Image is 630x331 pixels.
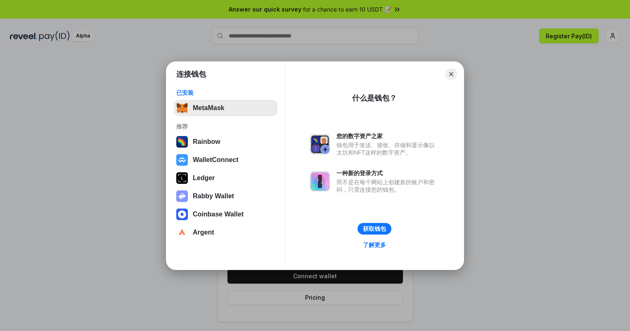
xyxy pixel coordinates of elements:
button: Ledger [174,170,277,186]
img: svg+xml,%3Csvg%20width%3D%2228%22%20height%3D%2228%22%20viewBox%3D%220%200%2028%2028%22%20fill%3D... [176,227,188,238]
div: Argent [193,229,214,236]
div: WalletConnect [193,156,239,164]
div: Ledger [193,174,215,182]
div: 钱包用于发送、接收、存储和显示像以太坊和NFT这样的数字资产。 [336,141,439,156]
div: 推荐 [176,123,275,130]
button: Close [445,68,457,80]
img: svg+xml,%3Csvg%20width%3D%2228%22%20height%3D%2228%22%20viewBox%3D%220%200%2028%2028%22%20fill%3D... [176,154,188,166]
img: svg+xml,%3Csvg%20xmlns%3D%22http%3A%2F%2Fwww.w3.org%2F2000%2Fsvg%22%20fill%3D%22none%22%20viewBox... [310,134,330,154]
div: 您的数字资产之家 [336,132,439,140]
button: Coinbase Wallet [174,206,277,223]
div: Rabby Wallet [193,192,234,200]
h1: 连接钱包 [176,69,206,79]
div: 一种新的登录方式 [336,169,439,177]
div: 已安装 [176,89,275,96]
button: 获取钱包 [358,223,391,235]
button: Rainbow [174,134,277,150]
div: Rainbow [193,138,220,146]
div: 而不是在每个网站上创建新的账户和密码，只需连接您的钱包。 [336,178,439,193]
img: svg+xml,%3Csvg%20xmlns%3D%22http%3A%2F%2Fwww.w3.org%2F2000%2Fsvg%22%20fill%3D%22none%22%20viewBox... [176,190,188,202]
img: svg+xml,%3Csvg%20width%3D%2228%22%20height%3D%2228%22%20viewBox%3D%220%200%2028%2028%22%20fill%3D... [176,209,188,220]
a: 了解更多 [358,239,391,250]
img: svg+xml,%3Csvg%20width%3D%22120%22%20height%3D%22120%22%20viewBox%3D%220%200%20120%20120%22%20fil... [176,136,188,148]
button: Argent [174,224,277,241]
img: svg+xml,%3Csvg%20fill%3D%22none%22%20height%3D%2233%22%20viewBox%3D%220%200%2035%2033%22%20width%... [176,102,188,114]
div: MetaMask [193,104,224,112]
div: 获取钱包 [363,225,386,232]
button: Rabby Wallet [174,188,277,204]
button: MetaMask [174,100,277,116]
div: 了解更多 [363,241,386,249]
div: 什么是钱包？ [352,93,397,103]
img: svg+xml,%3Csvg%20xmlns%3D%22http%3A%2F%2Fwww.w3.org%2F2000%2Fsvg%22%20fill%3D%22none%22%20viewBox... [310,171,330,191]
div: Coinbase Wallet [193,211,244,218]
img: svg+xml,%3Csvg%20xmlns%3D%22http%3A%2F%2Fwww.w3.org%2F2000%2Fsvg%22%20width%3D%2228%22%20height%3... [176,172,188,184]
button: WalletConnect [174,152,277,168]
